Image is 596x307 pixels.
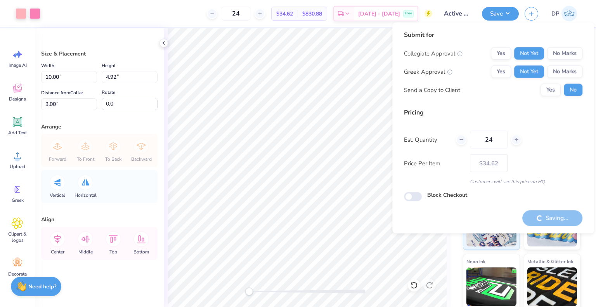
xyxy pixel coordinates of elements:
div: Accessibility label [245,288,253,295]
button: Yes [491,47,511,60]
strong: Need help? [28,283,56,290]
input: – – [221,7,251,21]
label: Rotate [102,88,115,97]
span: Horizontal [74,192,97,198]
div: Arrange [41,123,158,131]
button: Not Yet [514,66,544,78]
img: Deepanshu Pandey [561,6,577,21]
span: Middle [78,249,93,255]
label: Block Checkout [427,191,467,199]
span: Decorate [8,271,27,277]
span: Metallic & Glitter Ink [527,257,573,265]
span: Free [405,11,412,16]
span: Neon Ink [466,257,485,265]
button: Yes [491,66,511,78]
span: $830.88 [302,10,322,18]
span: DP [551,9,560,18]
span: Vertical [50,192,65,198]
button: No Marks [547,66,582,78]
label: Height [102,61,116,70]
button: Save [482,7,519,21]
a: DP [548,6,580,21]
div: Align [41,215,158,224]
button: Not Yet [514,47,544,60]
label: Width [41,61,54,70]
label: Distance from Collar [41,88,83,97]
input: Untitled Design [438,6,476,21]
label: Price Per Item [404,159,464,168]
span: Greek [12,197,24,203]
span: [DATE] - [DATE] [358,10,400,18]
input: – – [470,131,508,149]
button: No Marks [547,47,582,60]
label: Est. Quantity [404,135,450,144]
img: Metallic & Glitter Ink [527,267,577,306]
span: Top [109,249,117,255]
span: $34.62 [276,10,293,18]
span: Bottom [133,249,149,255]
button: Yes [541,84,561,96]
div: Pricing [404,108,582,117]
button: No [564,84,582,96]
span: Designs [9,96,26,102]
div: Send a Copy to Client [404,85,460,94]
div: Collegiate Approval [404,49,463,58]
div: Customers will see this price on HQ. [404,178,582,185]
span: Clipart & logos [5,231,30,243]
div: Greek Approval [404,67,452,76]
div: Size & Placement [41,50,158,58]
span: Image AI [9,62,27,68]
span: Center [51,249,64,255]
div: Submit for [404,30,582,40]
span: Add Text [8,130,27,136]
img: Neon Ink [466,267,516,306]
span: Upload [10,163,25,170]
